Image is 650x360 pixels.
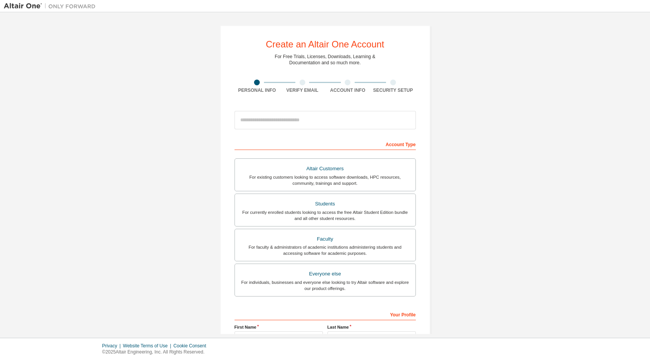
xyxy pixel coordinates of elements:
[235,138,416,150] div: Account Type
[370,87,416,93] div: Security Setup
[239,269,411,279] div: Everyone else
[280,87,325,93] div: Verify Email
[327,324,416,330] label: Last Name
[275,54,375,66] div: For Free Trials, Licenses, Downloads, Learning & Documentation and so much more.
[239,199,411,209] div: Students
[123,343,173,349] div: Website Terms of Use
[102,349,211,355] p: © 2025 Altair Engineering, Inc. All Rights Reserved.
[239,174,411,186] div: For existing customers looking to access software downloads, HPC resources, community, trainings ...
[325,87,371,93] div: Account Info
[235,308,416,320] div: Your Profile
[235,324,323,330] label: First Name
[239,279,411,292] div: For individuals, businesses and everyone else looking to try Altair software and explore our prod...
[239,234,411,244] div: Faculty
[239,163,411,174] div: Altair Customers
[239,244,411,256] div: For faculty & administrators of academic institutions administering students and accessing softwa...
[266,40,384,49] div: Create an Altair One Account
[102,343,123,349] div: Privacy
[4,2,99,10] img: Altair One
[173,343,210,349] div: Cookie Consent
[239,209,411,222] div: For currently enrolled students looking to access the free Altair Student Edition bundle and all ...
[235,87,280,93] div: Personal Info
